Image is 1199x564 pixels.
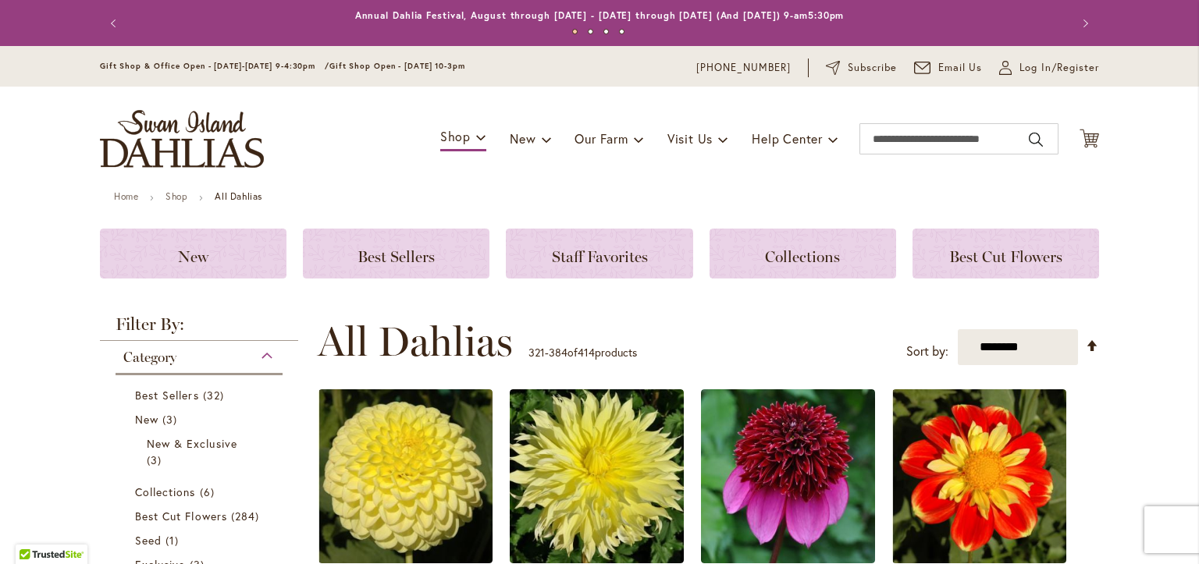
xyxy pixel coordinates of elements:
img: Ponderosa [510,389,684,563]
a: store logo [100,110,264,168]
button: Next [1068,8,1099,39]
span: 321 [528,345,545,360]
img: POODLE SKIRT [701,389,875,563]
span: Email Us [938,60,983,76]
a: New &amp; Exclusive [147,435,255,468]
span: Gift Shop & Office Open - [DATE]-[DATE] 9-4:30pm / [100,61,329,71]
button: Previous [100,8,131,39]
strong: Filter By: [100,316,298,341]
img: POLVENTON SUPREME [318,389,493,563]
span: Subscribe [848,60,897,76]
span: Best Sellers [358,247,435,266]
strong: All Dahlias [215,190,262,202]
span: 414 [578,345,595,360]
span: Visit Us [667,130,713,147]
span: Seed [135,533,162,548]
span: 32 [203,387,228,403]
span: 384 [549,345,567,360]
a: New [135,411,267,427]
a: New [100,229,286,278]
span: 1 [165,532,183,548]
span: Shop [440,128,471,144]
span: Collections [765,247,840,266]
a: Staff Favorites [506,229,692,278]
iframe: Launch Accessibility Center [12,509,55,552]
span: Gift Shop Open - [DATE] 10-3pm [329,61,465,71]
span: New [510,130,535,147]
span: Best Cut Flowers [949,247,1062,266]
span: Staff Favorites [552,247,648,266]
span: New & Exclusive [147,436,237,451]
span: Log In/Register [1019,60,1099,76]
a: Subscribe [826,60,897,76]
a: Best Cut Flowers [913,229,1099,278]
span: Help Center [752,130,823,147]
span: 3 [147,452,165,468]
a: Best Sellers [135,387,267,403]
p: - of products [528,340,637,365]
span: 6 [200,484,219,500]
a: Email Us [914,60,983,76]
button: 1 of 4 [572,29,578,34]
span: Our Farm [575,130,628,147]
a: Best Sellers [303,229,489,278]
a: Log In/Register [999,60,1099,76]
span: All Dahlias [318,318,513,365]
a: Annual Dahlia Festival, August through [DATE] - [DATE] through [DATE] (And [DATE]) 9-am5:30pm [355,9,845,21]
span: 3 [162,411,181,427]
a: Seed [135,532,267,548]
span: 284 [231,508,263,524]
span: Collections [135,484,196,499]
a: Shop [165,190,187,202]
a: Best Cut Flowers [135,508,267,524]
button: 4 of 4 [619,29,624,34]
span: New [135,412,158,427]
a: [PHONE_NUMBER] [696,60,791,76]
a: Collections [135,484,267,500]
button: 3 of 4 [603,29,609,34]
img: POOH [892,389,1066,563]
span: Best Cut Flowers [135,509,227,523]
button: 2 of 4 [588,29,593,34]
a: Collections [710,229,896,278]
span: New [178,247,208,266]
a: Home [114,190,138,202]
span: Best Sellers [135,388,199,403]
label: Sort by: [906,337,948,366]
span: Category [123,349,176,366]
